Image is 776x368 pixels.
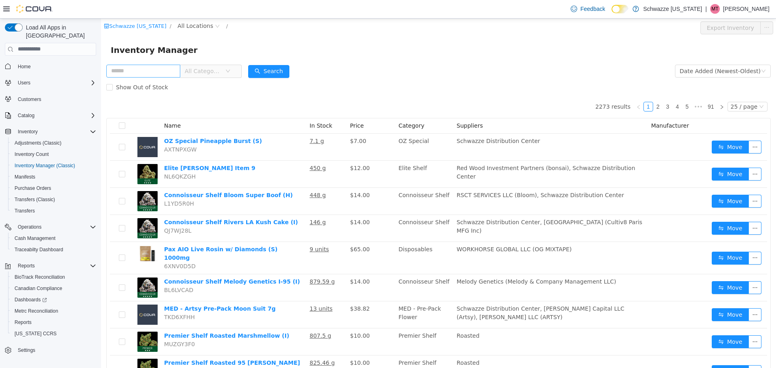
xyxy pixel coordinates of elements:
span: RSCT SERVICES LLC (Bloom), Schwazze Distribution Center [356,173,523,180]
button: Manifests [8,171,99,183]
span: Adjustments (Classic) [15,140,61,146]
span: MUZGY3F0 [63,322,94,329]
a: 91 [604,84,616,93]
li: 3 [562,83,571,93]
u: 879.59 g [209,260,234,266]
span: Transfers (Classic) [15,196,55,203]
span: QJ7WJ28L [63,209,91,215]
a: Elite [PERSON_NAME] Item 9 [63,146,154,153]
span: Schwazze Distribution Center, [PERSON_NAME] Capital LLC (Artsy), [PERSON_NAME] LLC (ARTSY) [356,287,523,302]
img: Connoisseur Shelf Bloom Super Boof (H) hero shot [36,172,57,193]
img: Cova [16,5,53,13]
span: Purchase Orders [11,183,96,193]
button: Adjustments (Classic) [8,137,99,149]
span: Users [15,78,96,88]
a: Connoisseur Shelf Melody Genetics I-95 (I) [63,260,199,266]
a: Transfers (Classic) [11,195,58,204]
a: 2 [552,84,561,93]
span: Canadian Compliance [15,285,62,292]
span: $14.00 [249,200,269,207]
div: Date Added (Newest-Oldest) [579,46,660,59]
span: Customers [18,96,41,103]
u: 7.1 g [209,119,223,126]
span: Canadian Compliance [11,284,96,293]
button: Canadian Compliance [8,283,99,294]
img: MED - Artsy Pre-Pack Moon Suit 7g placeholder [36,286,57,306]
button: icon: swapMove [611,203,648,216]
img: Premier Shelf Roasted Marshmellow (I) hero shot [36,313,57,333]
span: Reports [15,319,32,326]
td: Connoisseur Shelf [294,169,352,196]
a: Traceabilty Dashboard [11,245,66,254]
a: Dashboards [11,295,50,305]
a: MED - Artsy Pre-Pack Moon Suit 7g [63,287,175,293]
span: $10.00 [249,314,269,320]
span: Adjustments (Classic) [11,138,96,148]
a: Canadian Compliance [11,284,65,293]
button: icon: swapMove [611,149,648,162]
span: Price [249,104,263,110]
span: TKD6XFHH [63,295,94,302]
img: Premier Shelf Roasted 95 Runtz (H) hero shot [36,340,57,360]
span: Catalog [18,112,34,119]
span: Operations [18,224,42,230]
span: Reports [15,261,96,271]
a: 3 [562,84,571,93]
button: icon: ellipsis [659,3,672,16]
span: Manifests [15,174,35,180]
i: icon: left [535,86,540,91]
span: Inventory [15,127,96,137]
button: Reports [8,317,99,328]
i: icon: shop [3,5,8,10]
span: Suppliers [356,104,382,110]
button: Customers [2,93,99,105]
span: Inventory Manager [10,25,101,38]
span: Feedback [580,5,605,13]
button: icon: ellipsis [647,290,660,303]
button: icon: ellipsis [647,347,660,360]
button: icon: ellipsis [647,263,660,275]
span: Settings [15,345,96,355]
input: Dark Mode [612,5,628,13]
button: Settings [2,344,99,356]
a: Feedback [567,1,608,17]
button: icon: ellipsis [647,176,660,189]
span: All Locations [76,3,112,12]
span: / [125,4,127,11]
u: 448 g [209,173,225,180]
button: Operations [15,222,45,232]
span: All Categories [84,48,120,57]
button: icon: ellipsis [647,122,660,135]
button: Catalog [15,111,38,120]
button: icon: ellipsis [647,203,660,216]
img: Elite Shelf Bonsai Item 9 hero shot [36,145,57,166]
li: 1 [542,83,552,93]
span: Inventory Manager (Classic) [11,161,96,170]
u: 450 g [209,146,225,153]
li: 2 [552,83,562,93]
a: Customers [15,95,44,104]
u: 825.46 g [209,341,234,347]
span: Traceabilty Dashboard [15,246,63,253]
button: Home [2,61,99,72]
button: icon: swapMove [611,176,648,189]
span: Cash Management [11,233,96,243]
span: Inventory Count [11,149,96,159]
span: NL6QKZGH [63,155,95,161]
a: Dashboards [8,294,99,305]
p: Schwazze [US_STATE] [643,4,702,14]
i: icon: close-circle [114,5,119,10]
span: Cash Management [15,235,55,242]
span: Roasted [356,341,379,347]
span: Transfers [11,206,96,216]
i: icon: right [618,86,623,91]
span: $14.00 [249,173,269,180]
span: Load All Apps in [GEOGRAPHIC_DATA] [23,23,96,40]
a: Reports [11,318,35,327]
button: icon: swapMove [611,263,648,275]
button: icon: swapMove [611,233,648,246]
button: icon: swapMove [611,290,648,303]
span: Category [297,104,323,110]
span: Show Out of Stock [12,65,70,72]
